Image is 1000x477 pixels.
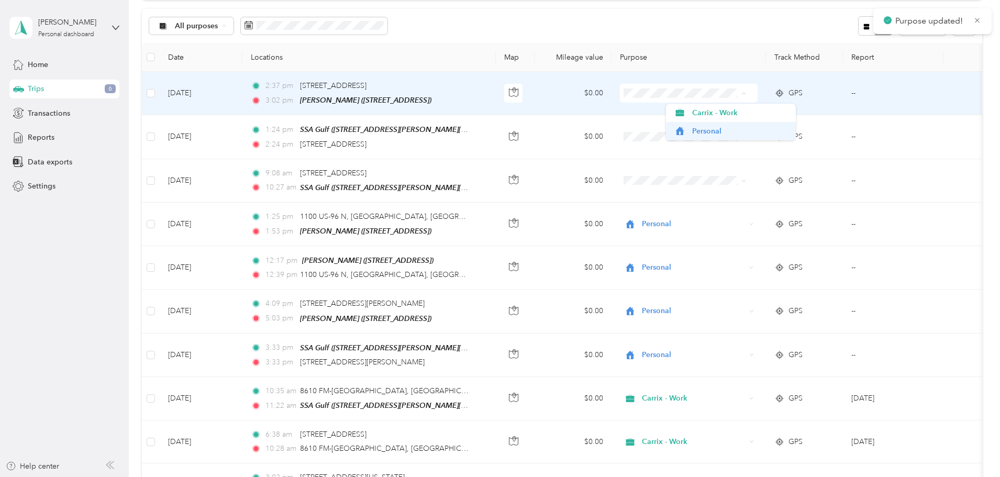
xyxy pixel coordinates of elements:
span: GPS [788,349,803,361]
span: Personal [642,262,746,273]
span: 8610 FM-[GEOGRAPHIC_DATA], [GEOGRAPHIC_DATA] [300,386,486,395]
td: $0.00 [535,115,612,159]
span: Settings [28,181,55,192]
span: 1100 US-96 N, [GEOGRAPHIC_DATA], [GEOGRAPHIC_DATA] [300,270,506,279]
td: $0.00 [535,334,612,377]
td: $0.00 [535,377,612,420]
span: GPS [788,393,803,404]
span: [STREET_ADDRESS] [300,140,366,149]
span: Personal [642,218,746,230]
span: 6 [105,84,116,94]
span: GPS [788,218,803,230]
span: 1:24 pm [265,124,295,136]
th: Map [496,43,535,72]
th: Report [843,43,943,72]
span: SSA Gulf ([STREET_ADDRESS][PERSON_NAME][PERSON_NAME][US_STATE]) [300,343,557,352]
td: [DATE] [160,377,242,420]
span: 10:27 am [265,182,295,193]
span: 11:22 am [265,400,295,412]
button: Help center [6,461,59,472]
td: -- [843,290,943,333]
td: $0.00 [535,420,612,463]
th: Locations [242,43,496,72]
td: -- [843,159,943,203]
span: SSA Gulf ([STREET_ADDRESS][PERSON_NAME][PERSON_NAME][US_STATE]) [300,401,557,410]
p: Purpose updated! [895,15,965,28]
iframe: Everlance-gr Chat Button Frame [941,418,1000,477]
span: GPS [788,305,803,317]
span: 2:37 pm [265,80,295,92]
span: Home [28,59,48,70]
td: [DATE] [160,420,242,463]
span: SSA Gulf ([STREET_ADDRESS][PERSON_NAME][PERSON_NAME][US_STATE]) [300,125,557,134]
td: [DATE] [160,72,242,115]
span: Personal [642,349,746,361]
span: 1:53 pm [265,226,295,237]
span: 10:35 am [265,385,295,397]
span: 12:17 pm [265,255,297,267]
span: All purposes [175,23,218,30]
td: [DATE] [160,334,242,377]
span: [STREET_ADDRESS] [300,430,366,439]
span: GPS [788,436,803,448]
span: Data exports [28,157,72,168]
span: Reports [28,132,54,143]
span: Transactions [28,108,70,119]
th: Date [160,43,242,72]
td: -- [843,246,943,290]
span: SSA Gulf ([STREET_ADDRESS][PERSON_NAME][PERSON_NAME][US_STATE]) [300,183,557,192]
td: $0.00 [535,203,612,246]
td: -- [843,72,943,115]
td: Aug 2025 [843,377,943,420]
span: 9:08 am [265,168,295,179]
span: 2:24 pm [265,139,295,150]
span: 12:39 pm [265,269,295,281]
span: 3:33 pm [265,357,295,368]
th: Mileage value [535,43,612,72]
span: Personal [642,305,746,317]
td: [DATE] [160,159,242,203]
td: -- [843,334,943,377]
span: 3:33 pm [265,342,295,353]
span: Carrix - Work [692,107,789,118]
span: 1100 US-96 N, [GEOGRAPHIC_DATA], [GEOGRAPHIC_DATA] [300,212,506,221]
td: [DATE] [160,203,242,246]
td: $0.00 [535,290,612,333]
span: [STREET_ADDRESS] [300,169,366,178]
span: 1:25 pm [265,211,295,223]
span: [STREET_ADDRESS] [300,81,366,90]
span: [PERSON_NAME] ([STREET_ADDRESS]) [300,314,431,323]
th: Track Method [766,43,843,72]
span: 10:28 am [265,443,295,454]
td: -- [843,115,943,159]
td: [DATE] [160,290,242,333]
div: Personal dashboard [38,31,94,38]
span: [PERSON_NAME] ([STREET_ADDRESS]) [300,227,431,235]
div: [PERSON_NAME] [38,17,104,28]
td: [DATE] [160,115,242,159]
td: [DATE] [160,246,242,290]
span: [PERSON_NAME] ([STREET_ADDRESS]) [300,96,431,104]
span: Carrix - Work [642,436,746,448]
span: [STREET_ADDRESS][PERSON_NAME] [300,358,425,367]
span: 6:38 am [265,429,295,440]
td: -- [843,203,943,246]
th: Purpose [612,43,766,72]
span: Trips [28,83,44,94]
span: Carrix - Work [642,393,746,404]
td: Aug 2025 [843,420,943,463]
span: Personal [692,126,789,137]
td: $0.00 [535,159,612,203]
span: 5:03 pm [265,313,295,324]
span: [STREET_ADDRESS][PERSON_NAME] [300,299,425,308]
span: GPS [788,262,803,273]
span: 4:09 pm [265,298,295,309]
span: GPS [788,175,803,186]
span: 8610 FM-[GEOGRAPHIC_DATA], [GEOGRAPHIC_DATA] [300,444,486,453]
span: [PERSON_NAME] ([STREET_ADDRESS]) [302,256,434,264]
td: $0.00 [535,72,612,115]
span: 3:02 pm [265,95,295,106]
td: $0.00 [535,246,612,290]
span: GPS [788,87,803,99]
